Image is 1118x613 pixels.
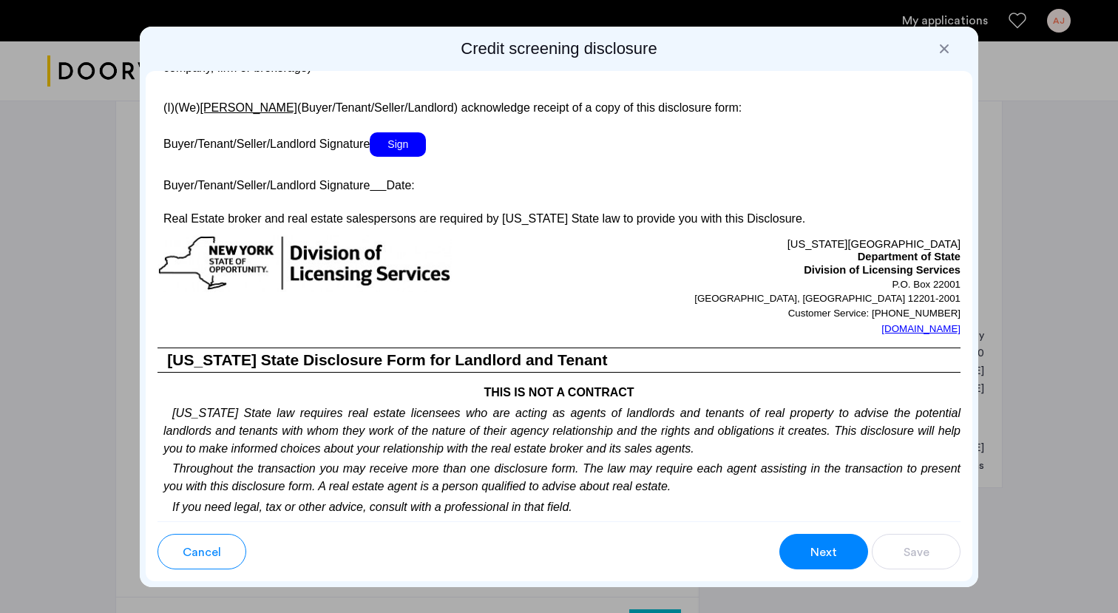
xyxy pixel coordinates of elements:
[200,101,297,114] u: [PERSON_NAME]
[779,534,868,569] button: button
[163,138,370,150] span: Buyer/Tenant/Seller/Landlord Signature
[810,543,837,561] span: Next
[559,306,961,321] p: Customer Service: [PHONE_NUMBER]
[157,172,961,194] p: Buyer/Tenant/Seller/Landlord Signature Date:
[157,348,961,373] h3: [US_STATE] State Disclosure Form for Landlord and Tenant
[904,543,929,561] span: Save
[881,322,961,336] a: [DOMAIN_NAME]
[157,92,961,117] p: (I)(We) (Buyer/Tenant/Seller/Landlord) acknowledge receipt of a copy of this disclosure form:
[370,132,426,157] span: Sign
[157,495,961,516] p: If you need legal, tax or other advice, consult with a professional in that field.
[157,235,452,292] img: new-york-logo.png
[559,251,961,264] p: Department of State
[157,458,961,495] p: Throughout the transaction you may receive more than one disclosure form. The law may require eac...
[559,235,961,251] p: [US_STATE][GEOGRAPHIC_DATA]
[183,543,221,561] span: Cancel
[157,402,961,458] p: [US_STATE] State law requires real estate licensees who are acting as agents of landlords and ten...
[157,534,246,569] button: button
[872,534,961,569] button: button
[559,264,961,277] p: Division of Licensing Services
[559,277,961,292] p: P.O. Box 22001
[559,291,961,306] p: [GEOGRAPHIC_DATA], [GEOGRAPHIC_DATA] 12201-2001
[157,373,961,402] h4: THIS IS NOT A CONTRACT
[157,210,961,228] p: Real Estate broker and real estate salespersons are required by [US_STATE] State law to provide y...
[146,38,972,59] h2: Credit screening disclosure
